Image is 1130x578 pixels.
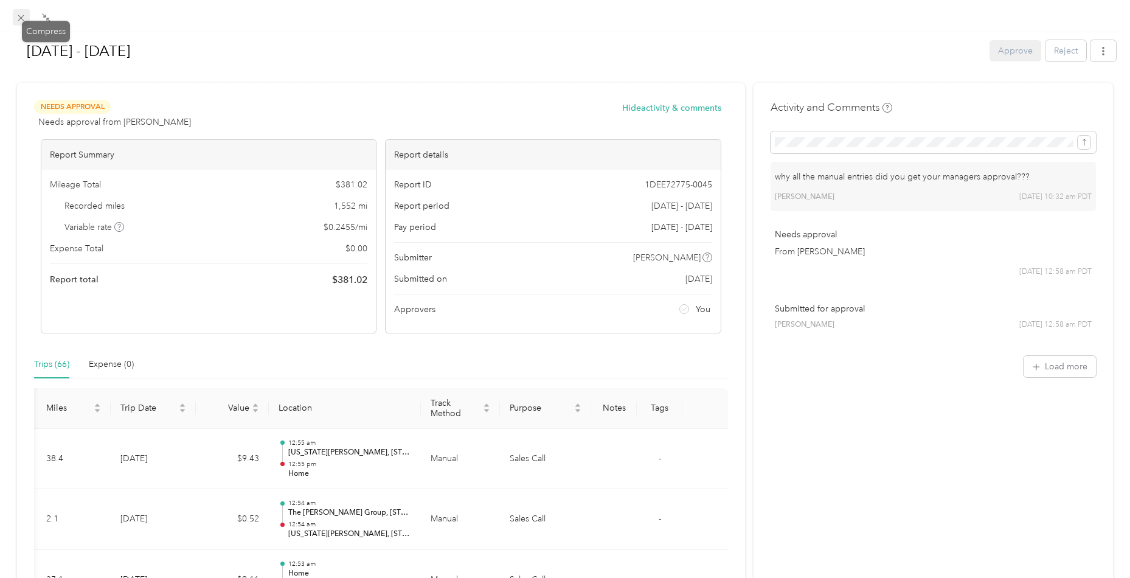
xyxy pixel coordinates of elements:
[252,402,259,409] span: caret-up
[288,507,411,518] p: The [PERSON_NAME] Group, [STREET_ADDRESS][PERSON_NAME]
[38,116,191,128] span: Needs approval from [PERSON_NAME]
[483,402,490,409] span: caret-up
[324,221,367,234] span: $ 0.2455 / mi
[288,520,411,529] p: 12:54 am
[94,402,101,409] span: caret-up
[771,100,892,115] h4: Activity and Comments
[645,178,712,191] span: 1DEE72775-0045
[574,402,581,409] span: caret-up
[288,560,411,568] p: 12:53 am
[500,429,591,490] td: Sales Call
[1024,356,1096,377] button: Load more
[50,178,101,191] span: Mileage Total
[421,429,500,490] td: Manual
[421,489,500,550] td: Manual
[111,388,196,429] th: Trip Date
[500,388,591,429] th: Purpose
[775,319,834,330] span: [PERSON_NAME]
[288,439,411,447] p: 12:55 am
[94,407,101,414] span: caret-down
[574,407,581,414] span: caret-down
[288,460,411,468] p: 12:55 pm
[252,407,259,414] span: caret-down
[179,402,186,409] span: caret-up
[394,251,432,264] span: Submitter
[775,170,1092,183] p: why all the manual entries did you get your managers approval???
[41,140,376,170] div: Report Summary
[394,178,432,191] span: Report ID
[34,100,111,114] span: Needs Approval
[637,388,682,429] th: Tags
[64,221,124,234] span: Variable rate
[696,303,710,316] span: You
[775,245,1092,258] p: From [PERSON_NAME]
[89,358,134,371] div: Expense (0)
[288,529,411,540] p: [US_STATE][PERSON_NAME], [STREET_ADDRESS][PERSON_NAME]
[46,403,91,413] span: Miles
[179,407,186,414] span: caret-down
[336,178,367,191] span: $ 381.02
[196,429,269,490] td: $9.43
[1019,266,1092,277] span: [DATE] 12:58 am PDT
[14,37,981,66] h1: Sep 1 - 30, 2025
[1019,319,1092,330] span: [DATE] 12:58 am PDT
[386,140,721,170] div: Report details
[332,273,367,287] span: $ 381.02
[36,489,111,550] td: 2.1
[651,200,712,212] span: [DATE] - [DATE]
[651,221,712,234] span: [DATE] - [DATE]
[36,429,111,490] td: 38.4
[206,403,249,413] span: Value
[394,221,436,234] span: Pay period
[196,388,269,429] th: Value
[483,407,490,414] span: caret-down
[775,192,834,203] span: [PERSON_NAME]
[591,388,637,429] th: Notes
[120,403,176,413] span: Trip Date
[111,429,196,490] td: [DATE]
[1062,510,1130,578] iframe: Everlance-gr Chat Button Frame
[64,200,125,212] span: Recorded miles
[775,302,1092,315] p: Submitted for approval
[334,200,367,212] span: 1,552 mi
[34,358,69,371] div: Trips (66)
[685,273,712,285] span: [DATE]
[622,102,721,114] button: Hideactivity & comments
[500,489,591,550] td: Sales Call
[288,499,411,507] p: 12:54 am
[431,398,480,419] span: Track Method
[394,200,449,212] span: Report period
[50,273,99,286] span: Report total
[1019,192,1092,203] span: [DATE] 10:32 am PDT
[421,388,500,429] th: Track Method
[22,21,70,42] div: Compress
[510,403,572,413] span: Purpose
[345,242,367,255] span: $ 0.00
[196,489,269,550] td: $0.52
[269,388,421,429] th: Location
[775,228,1092,241] p: Needs approval
[111,489,196,550] td: [DATE]
[633,251,701,264] span: [PERSON_NAME]
[288,447,411,458] p: [US_STATE][PERSON_NAME], [STREET_ADDRESS][PERSON_NAME]
[394,273,447,285] span: Submitted on
[36,388,111,429] th: Miles
[394,303,435,316] span: Approvers
[50,242,103,255] span: Expense Total
[659,514,661,524] span: -
[659,453,661,464] span: -
[288,468,411,479] p: Home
